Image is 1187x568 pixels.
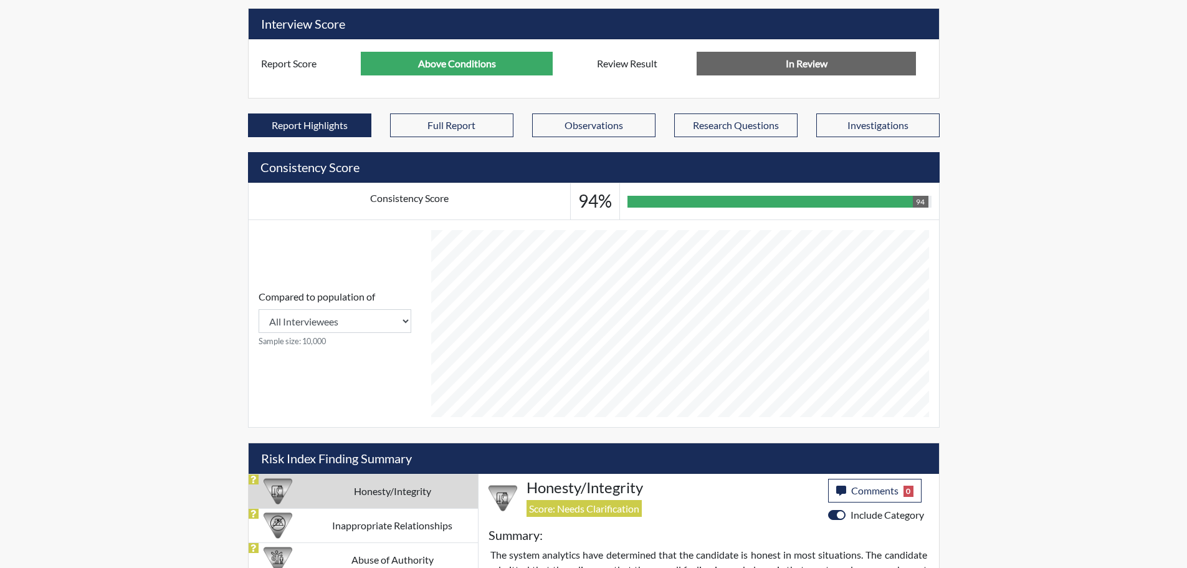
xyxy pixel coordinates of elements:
td: Consistency Score [248,183,571,220]
input: --- [361,52,553,75]
button: Observations [532,113,655,137]
label: Include Category [851,508,924,522]
label: Report Score [252,52,361,75]
button: Full Report [390,113,513,137]
div: Consistency Score comparison among population [259,289,411,347]
label: Compared to population of [259,289,375,304]
label: Review Result [588,52,697,75]
h5: Summary: [489,527,543,542]
td: Honesty/Integrity [307,474,478,508]
h5: Risk Index Finding Summary [249,443,939,474]
button: Report Highlights [248,113,371,137]
img: CATEGORY%20ICON-11.a5f294f4.png [489,484,517,513]
img: CATEGORY%20ICON-14.139f8ef7.png [264,511,292,540]
button: Comments0 [828,479,922,503]
div: 94 [913,196,928,208]
input: No Decision [697,52,916,75]
span: Comments [851,484,899,496]
h5: Interview Score [249,9,939,39]
h4: Honesty/Integrity [527,479,819,497]
td: Inappropriate Relationships [307,508,478,542]
span: 0 [903,486,914,497]
span: Score: Needs Clarification [527,500,642,517]
img: CATEGORY%20ICON-11.a5f294f4.png [264,477,292,506]
button: Research Questions [674,113,798,137]
h3: 94% [578,191,612,212]
h5: Consistency Score [248,152,940,183]
button: Investigations [816,113,940,137]
small: Sample size: 10,000 [259,335,411,347]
